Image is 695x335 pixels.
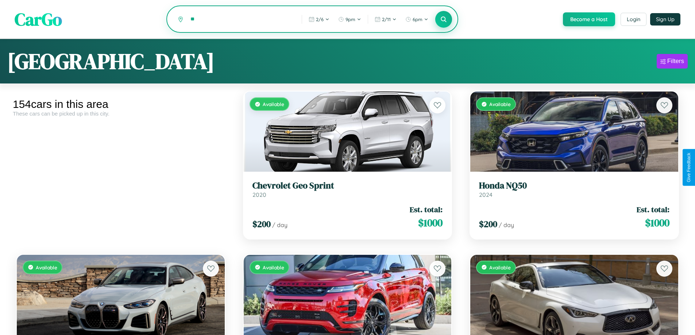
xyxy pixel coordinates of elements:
div: Filters [667,58,684,65]
button: 2/11 [371,13,400,25]
span: Available [489,101,511,107]
span: Available [36,264,57,270]
a: Honda NQ502024 [479,180,669,198]
span: / day [272,221,287,229]
button: 2/6 [305,13,333,25]
div: Give Feedback [686,153,691,182]
span: Available [489,264,511,270]
span: / day [499,221,514,229]
span: Available [263,101,284,107]
span: 2024 [479,191,493,198]
span: Available [263,264,284,270]
div: These cars can be picked up in this city. [13,110,229,117]
span: $ 1000 [418,215,443,230]
span: Est. total: [410,204,443,215]
span: Est. total: [637,204,669,215]
span: CarGo [15,7,62,31]
span: 2 / 6 [316,16,324,22]
span: $ 200 [479,218,497,230]
span: 2020 [252,191,266,198]
a: Chevrolet Geo Sprint2020 [252,180,443,198]
span: $ 200 [252,218,271,230]
h3: Chevrolet Geo Sprint [252,180,443,191]
button: Sign Up [650,13,680,26]
h3: Honda NQ50 [479,180,669,191]
button: Become a Host [563,12,615,26]
span: 6pm [413,16,422,22]
button: Filters [657,54,688,69]
span: 2 / 11 [382,16,391,22]
div: 154 cars in this area [13,98,229,110]
button: 6pm [402,13,432,25]
button: Login [621,13,646,26]
button: 9pm [335,13,365,25]
span: 9pm [345,16,355,22]
span: $ 1000 [645,215,669,230]
h1: [GEOGRAPHIC_DATA] [7,46,215,76]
